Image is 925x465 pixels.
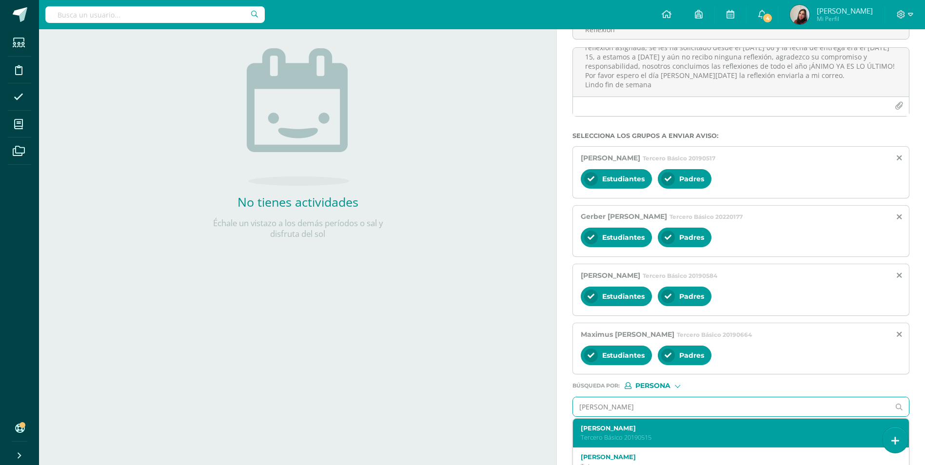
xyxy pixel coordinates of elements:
[790,5,809,24] img: 1fd3dd1cd182faa4a90c6c537c1d09a2.png
[581,271,640,280] span: [PERSON_NAME]
[573,20,909,39] input: Titulo
[573,397,889,416] input: Ej. Mario Galindo
[669,213,743,220] span: Tercero Básico 20220177
[602,292,645,301] span: Estudiantes
[602,174,645,183] span: Estudiantes
[572,383,620,388] span: Búsqueda por :
[573,48,909,97] textarea: Estimados alumnos por favor enviar a mi correo el día [PERSON_NAME][DATE] sin falta la reflexión ...
[45,6,265,23] input: Busca un usuario...
[679,351,704,360] span: Padres
[762,13,773,23] span: 4
[643,272,717,279] span: Tercero Básico 20190584
[817,6,873,16] span: [PERSON_NAME]
[679,233,704,242] span: Padres
[572,132,909,139] label: Selecciona los grupos a enviar aviso :
[581,433,887,442] p: Tercero Básico 20190515
[581,212,667,221] span: Gerber [PERSON_NAME]
[200,194,395,210] h2: No tienes actividades
[247,48,349,186] img: no_activities.png
[679,292,704,301] span: Padres
[581,425,887,432] label: [PERSON_NAME]
[635,383,670,388] span: Persona
[817,15,873,23] span: Mi Perfil
[625,382,698,389] div: [object Object]
[581,453,887,461] label: [PERSON_NAME]
[581,330,674,339] span: Maximus [PERSON_NAME]
[677,331,752,338] span: Tercero Básico 20190664
[581,154,640,162] span: [PERSON_NAME]
[602,351,645,360] span: Estudiantes
[602,233,645,242] span: Estudiantes
[679,174,704,183] span: Padres
[200,218,395,239] p: Échale un vistazo a los demás períodos o sal y disfruta del sol
[643,155,715,162] span: Tercero Básico 20190517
